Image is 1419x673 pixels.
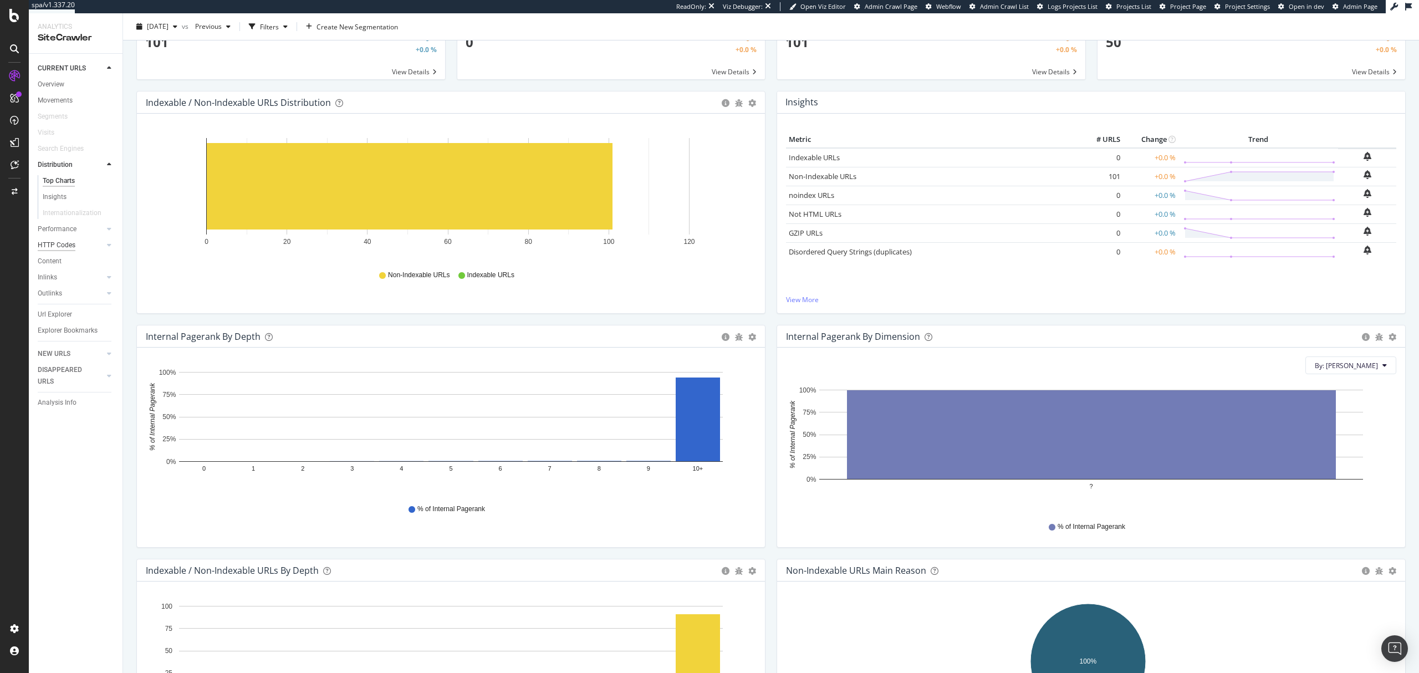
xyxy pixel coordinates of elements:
[1362,567,1370,575] div: circle-info
[146,97,331,108] div: Indexable / Non-Indexable URLs Distribution
[146,131,750,260] div: A chart.
[202,466,206,472] text: 0
[1364,189,1371,198] div: bell-plus
[1214,2,1270,11] a: Project Settings
[524,238,532,246] text: 80
[38,95,73,106] div: Movements
[598,466,601,472] text: 8
[789,228,823,238] a: GZIP URLs
[786,565,926,576] div: Non-Indexable URLs Main Reason
[38,22,114,32] div: Analytics
[1160,2,1206,11] a: Project Page
[789,400,797,468] text: % of Internal Pagerank
[161,603,172,610] text: 100
[499,466,502,472] text: 6
[146,331,261,342] div: Internal Pagerank by Depth
[748,567,756,575] div: gear
[789,2,846,11] a: Open Viz Editor
[1364,152,1371,161] div: bell-plus
[1079,148,1123,167] td: 0
[683,238,695,246] text: 120
[1333,2,1377,11] a: Admin Page
[748,99,756,107] div: gear
[1364,208,1371,217] div: bell-plus
[166,458,176,466] text: 0%
[38,256,115,267] a: Content
[38,111,68,123] div: Segments
[1116,2,1151,11] span: Projects List
[748,333,756,341] div: gear
[38,272,57,283] div: Inlinks
[43,207,101,219] div: Internationalization
[854,2,917,11] a: Admin Crawl Page
[1080,657,1097,665] text: 100%
[1315,361,1378,370] span: By: Lang
[38,63,104,74] a: CURRENT URLS
[38,127,65,139] a: Visits
[38,143,84,155] div: Search Engines
[789,247,912,257] a: Disordered Query Strings (duplicates)
[799,386,816,394] text: 100%
[38,159,73,171] div: Distribution
[283,238,291,246] text: 20
[1106,2,1151,11] a: Projects List
[1079,242,1123,261] td: 0
[735,333,743,341] div: bug
[603,238,614,246] text: 100
[162,391,176,399] text: 75%
[786,383,1390,512] svg: A chart.
[182,22,191,31] span: vs
[146,365,750,494] svg: A chart.
[43,175,115,187] a: Top Charts
[38,397,76,409] div: Analysis Info
[926,2,961,11] a: Webflow
[149,383,156,451] text: % of Internal Pagerank
[1278,2,1324,11] a: Open in dev
[38,79,115,90] a: Overview
[244,18,292,35] button: Filters
[1375,567,1383,575] div: bug
[1089,483,1093,490] text: ?
[165,647,173,655] text: 50
[1058,522,1125,532] span: % of Internal Pagerank
[364,238,371,246] text: 40
[38,143,95,155] a: Search Engines
[789,171,856,181] a: Non-Indexable URLs
[165,625,173,633] text: 75
[43,191,115,203] a: Insights
[38,63,86,74] div: CURRENT URLS
[865,2,917,11] span: Admin Crawl Page
[1079,205,1123,223] td: 0
[789,152,840,162] a: Indexable URLs
[38,309,115,320] a: Url Explorer
[722,333,729,341] div: circle-info
[1048,2,1098,11] span: Logs Projects List
[1123,148,1178,167] td: +0.0 %
[1123,167,1178,186] td: +0.0 %
[38,111,79,123] a: Segments
[1343,2,1377,11] span: Admin Page
[735,567,743,575] div: bug
[38,325,115,336] a: Explorer Bookmarks
[1170,2,1206,11] span: Project Page
[786,295,1396,304] a: View More
[1389,567,1396,575] div: gear
[786,331,920,342] div: Internal Pagerank By Dimension
[43,175,75,187] div: Top Charts
[162,413,176,421] text: 50%
[147,22,169,31] span: 2025 Sep. 10th
[548,466,552,472] text: 7
[43,191,67,203] div: Insights
[1123,205,1178,223] td: +0.0 %
[1364,227,1371,236] div: bell-plus
[803,431,816,439] text: 50%
[1364,246,1371,254] div: bell-plus
[38,159,104,171] a: Distribution
[38,348,104,360] a: NEW URLS
[38,325,98,336] div: Explorer Bookmarks
[1037,2,1098,11] a: Logs Projects List
[38,364,104,388] a: DISAPPEARED URLS
[38,348,70,360] div: NEW URLS
[449,466,452,472] text: 5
